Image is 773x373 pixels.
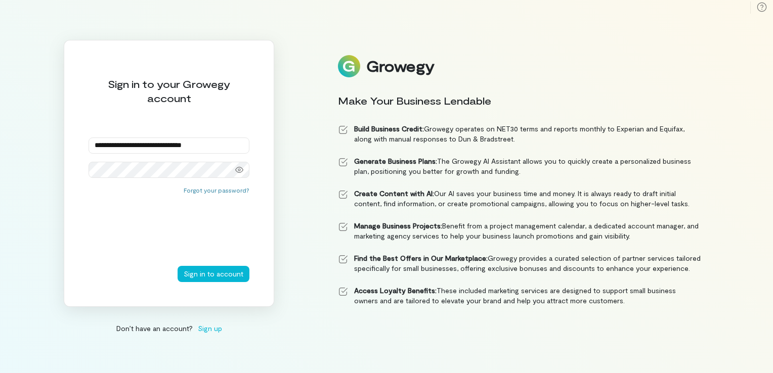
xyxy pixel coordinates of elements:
div: Sign in to your Growegy account [89,77,249,105]
strong: Find the Best Offers in Our Marketplace: [354,254,488,262]
li: The Growegy AI Assistant allows you to quickly create a personalized business plan, positioning y... [338,156,701,176]
strong: Build Business Credit: [354,124,424,133]
span: Sign up [198,323,222,334]
li: Benefit from a project management calendar, a dedicated account manager, and marketing agency ser... [338,221,701,241]
strong: Manage Business Projects: [354,221,442,230]
div: Growegy [366,58,434,75]
strong: Create Content with AI: [354,189,434,198]
div: Don’t have an account? [64,323,274,334]
li: Growegy provides a curated selection of partner services tailored specifically for small business... [338,253,701,273]
strong: Access Loyalty Benefits: [354,286,437,295]
li: Our AI saves your business time and money. It is always ready to draft initial content, find info... [338,189,701,209]
li: Growegy operates on NET30 terms and reports monthly to Experian and Equifax, along with manual re... [338,124,701,144]
button: Sign in to account [178,266,249,282]
div: Make Your Business Lendable [338,94,701,108]
li: These included marketing services are designed to support small business owners and are tailored ... [338,286,701,306]
img: Logo [338,55,360,77]
strong: Generate Business Plans: [354,157,437,165]
button: Forgot your password? [184,186,249,194]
